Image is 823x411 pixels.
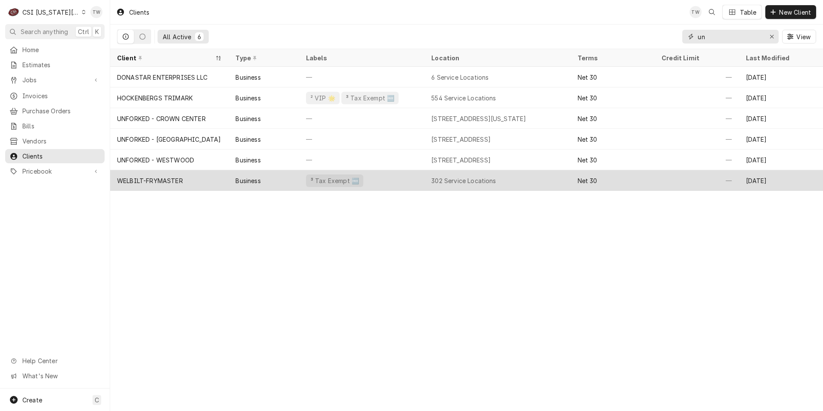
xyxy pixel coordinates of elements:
[690,6,702,18] div: Tori Warrick's Avatar
[431,53,563,62] div: Location
[163,32,192,41] div: All Active
[578,53,646,62] div: Terms
[5,43,105,57] a: Home
[22,152,100,161] span: Clients
[739,67,823,87] div: [DATE]
[739,87,823,108] div: [DATE]
[309,93,336,103] div: ² VIP 🌟
[662,53,730,62] div: Credit Limit
[235,114,260,123] div: Business
[22,91,100,100] span: Invoices
[431,114,526,123] div: [STREET_ADDRESS][US_STATE]
[777,8,813,17] span: New Client
[22,60,100,69] span: Estimates
[299,67,424,87] div: —
[309,176,360,185] div: ³ Tax Exempt 🆓
[795,32,812,41] span: View
[22,371,99,380] span: What's New
[578,176,597,185] div: Net 30
[235,93,260,103] div: Business
[299,149,424,170] div: —
[655,108,739,129] div: —
[655,87,739,108] div: —
[5,149,105,163] a: Clients
[740,8,757,17] div: Table
[117,135,221,144] div: UNFORKED - [GEOGRAPHIC_DATA]
[95,395,99,405] span: C
[765,5,816,19] button: New Client
[22,137,100,146] span: Vendors
[698,30,762,44] input: Keyword search
[5,354,105,368] a: Go to Help Center
[5,369,105,383] a: Go to What's New
[90,6,102,18] div: Tori Warrick's Avatar
[5,58,105,72] a: Estimates
[235,135,260,144] div: Business
[655,129,739,149] div: —
[117,93,193,103] div: HOCKENBERGS TRIMARK
[8,6,20,18] div: CSI Kansas City's Avatar
[578,114,597,123] div: Net 30
[299,129,424,149] div: —
[5,104,105,118] a: Purchase Orders
[5,73,105,87] a: Go to Jobs
[90,6,102,18] div: TW
[690,6,702,18] div: TW
[197,32,202,41] div: 6
[578,73,597,82] div: Net 30
[22,356,99,365] span: Help Center
[22,106,100,115] span: Purchase Orders
[22,396,42,404] span: Create
[5,89,105,103] a: Invoices
[22,75,87,84] span: Jobs
[765,30,779,44] button: Erase input
[655,170,739,191] div: —
[746,53,814,62] div: Last Modified
[117,176,183,185] div: WELBILT-FRYMASTER
[578,135,597,144] div: Net 30
[235,73,260,82] div: Business
[345,93,395,103] div: ³ Tax Exempt 🆓
[739,149,823,170] div: [DATE]
[739,108,823,129] div: [DATE]
[22,45,100,54] span: Home
[117,114,206,123] div: UNFORKED - CROWN CENTER
[299,108,424,129] div: —
[5,134,105,148] a: Vendors
[117,53,213,62] div: Client
[235,176,260,185] div: Business
[5,24,105,39] button: Search anythingCtrlK
[578,156,597,165] div: Net 30
[655,67,739,87] div: —
[655,149,739,170] div: —
[431,176,496,185] div: 302 Service Locations
[578,93,597,103] div: Net 30
[78,27,89,36] span: Ctrl
[235,53,290,62] div: Type
[306,53,418,62] div: Labels
[431,73,489,82] div: 6 Service Locations
[782,30,816,44] button: View
[117,156,194,165] div: UNFORKED - WESTWOOD
[21,27,68,36] span: Search anything
[5,164,105,178] a: Go to Pricebook
[431,93,496,103] div: 554 Service Locations
[705,5,719,19] button: Open search
[739,129,823,149] div: [DATE]
[22,121,100,131] span: Bills
[235,156,260,165] div: Business
[431,135,491,144] div: [STREET_ADDRESS]
[22,8,79,17] div: CSI [US_STATE][GEOGRAPHIC_DATA]
[22,167,87,176] span: Pricebook
[8,6,20,18] div: C
[739,170,823,191] div: [DATE]
[5,119,105,133] a: Bills
[95,27,99,36] span: K
[431,156,491,165] div: [STREET_ADDRESS]
[117,73,207,82] div: DONASTAR ENTERPRISES LLC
